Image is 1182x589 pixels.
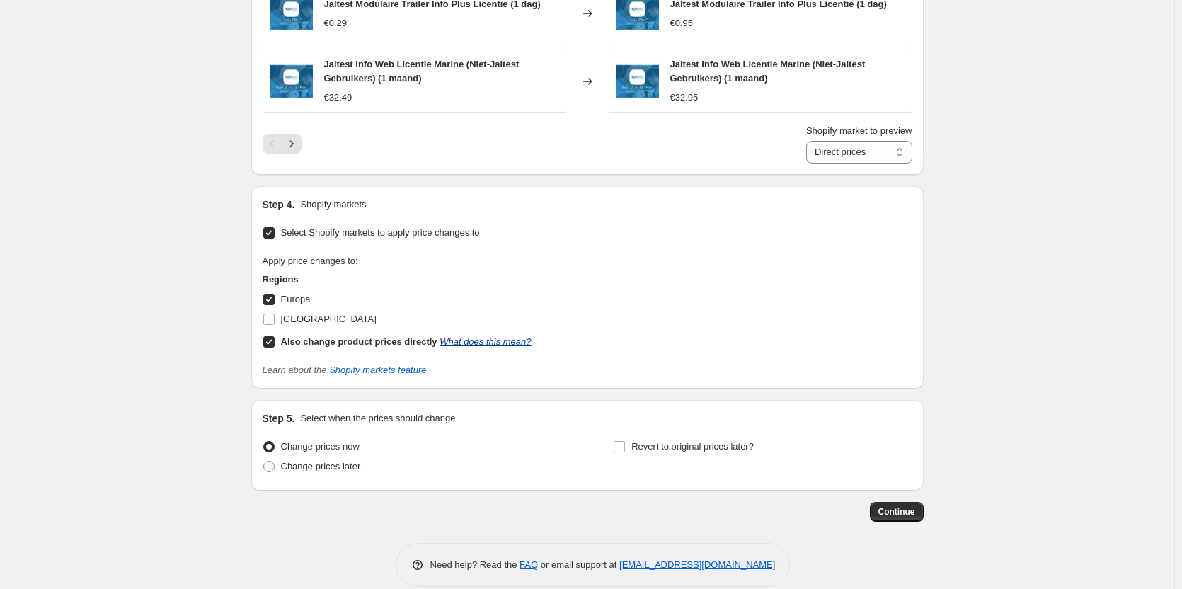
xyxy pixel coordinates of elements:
span: Revert to original prices later? [631,441,754,452]
span: Apply price changes to: [263,256,358,266]
span: Jaltest Info Web Licentie Marine (Niet-Jaltest Gebruikers) (1 maand) [324,59,520,84]
span: or email support at [538,559,619,570]
span: [GEOGRAPHIC_DATA] [281,314,377,324]
img: jaltest-info-web-licentie-marine-niet-jaltest-gebruikers-420189_80x.webp [270,60,313,103]
p: Shopify markets [300,198,366,212]
span: Need help? Read the [430,559,520,570]
span: Select Shopify markets to apply price changes to [281,227,480,238]
span: Change prices now [281,441,360,452]
div: €0.95 [670,16,694,30]
img: jaltest-info-web-licentie-marine-niet-jaltest-gebruikers-420189_80x.webp [616,60,659,103]
h3: Regions [263,273,532,287]
h2: Step 4. [263,198,295,212]
span: Shopify market to preview [806,125,912,136]
a: Shopify markets feature [329,365,426,375]
div: €0.29 [324,16,348,30]
a: FAQ [520,559,538,570]
a: What does this mean? [440,336,531,347]
b: Also change product prices directly [281,336,437,347]
button: Continue [870,502,924,522]
span: Europa [281,294,311,304]
a: [EMAIL_ADDRESS][DOMAIN_NAME] [619,559,775,570]
button: Next [282,134,302,154]
nav: Pagination [263,134,302,154]
span: Continue [878,506,915,517]
p: Select when the prices should change [300,411,455,425]
h2: Step 5. [263,411,295,425]
div: €32.95 [670,91,699,105]
div: €32.49 [324,91,352,105]
span: Jaltest Info Web Licentie Marine (Niet-Jaltest Gebruikers) (1 maand) [670,59,866,84]
span: Change prices later [281,461,361,471]
i: Learn about the [263,365,427,375]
